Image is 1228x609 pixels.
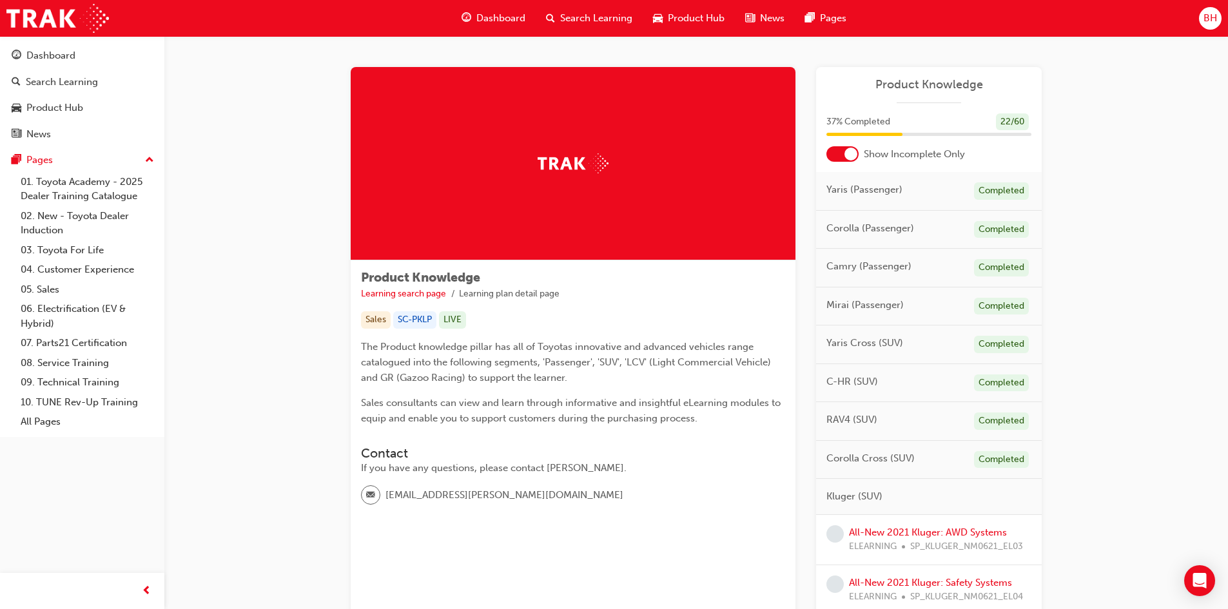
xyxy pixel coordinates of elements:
[974,298,1029,315] div: Completed
[459,287,560,302] li: Learning plan detail page
[26,127,51,142] div: News
[745,10,755,26] span: news-icon
[826,412,877,427] span: RAV4 (SUV)
[26,153,53,168] div: Pages
[15,206,159,240] a: 02. New - Toyota Dealer Induction
[12,129,21,140] span: news-icon
[12,155,21,166] span: pages-icon
[5,41,159,148] button: DashboardSearch LearningProduct HubNews
[26,101,83,115] div: Product Hub
[5,148,159,172] button: Pages
[393,311,436,329] div: SC-PKLP
[361,311,391,329] div: Sales
[361,270,480,285] span: Product Knowledge
[15,412,159,432] a: All Pages
[849,539,897,554] span: ELEARNING
[653,10,663,26] span: car-icon
[26,75,98,90] div: Search Learning
[805,10,815,26] span: pages-icon
[145,152,154,169] span: up-icon
[826,221,914,236] span: Corolla (Passenger)
[15,333,159,353] a: 07. Parts21 Certification
[361,397,783,424] span: Sales consultants can view and learn through informative and insightful eLearning modules to equi...
[462,10,471,26] span: guage-icon
[12,77,21,88] span: search-icon
[735,5,795,32] a: news-iconNews
[826,525,844,543] span: learningRecordVerb_NONE-icon
[12,50,21,62] span: guage-icon
[5,122,159,146] a: News
[385,488,623,503] span: [EMAIL_ADDRESS][PERSON_NAME][DOMAIN_NAME]
[974,221,1029,238] div: Completed
[826,575,844,593] span: learningRecordVerb_NONE-icon
[974,336,1029,353] div: Completed
[820,11,846,26] span: Pages
[795,5,857,32] a: pages-iconPages
[451,5,536,32] a: guage-iconDashboard
[361,341,774,383] span: The Product knowledge pillar has all of Toyotas innovative and advanced vehicles range catalogued...
[849,590,897,604] span: ELEARNING
[538,153,609,173] img: Trak
[15,353,159,373] a: 08. Service Training
[910,590,1023,604] span: SP_KLUGER_NM0621_EL04
[439,311,466,329] div: LIVE
[826,489,882,504] span: Kluger (SUV)
[361,446,785,461] h3: Contact
[826,77,1031,92] a: Product Knowledge
[26,48,75,63] div: Dashboard
[366,487,375,504] span: email-icon
[974,374,1029,392] div: Completed
[974,182,1029,200] div: Completed
[826,336,903,351] span: Yaris Cross (SUV)
[826,374,878,389] span: C-HR (SUV)
[864,147,965,162] span: Show Incomplete Only
[974,451,1029,469] div: Completed
[15,392,159,412] a: 10. TUNE Rev-Up Training
[974,412,1029,430] div: Completed
[6,4,109,33] img: Trak
[15,372,159,392] a: 09. Technical Training
[826,259,911,274] span: Camry (Passenger)
[15,299,159,333] a: 06. Electrification (EV & Hybrid)
[5,44,159,68] a: Dashboard
[826,182,902,197] span: Yaris (Passenger)
[12,102,21,114] span: car-icon
[5,70,159,94] a: Search Learning
[643,5,735,32] a: car-iconProduct Hub
[15,260,159,280] a: 04. Customer Experience
[849,527,1007,538] a: All-New 2021 Kluger: AWD Systems
[15,240,159,260] a: 03. Toyota For Life
[826,298,904,313] span: Mirai (Passenger)
[1199,7,1222,30] button: BH
[1204,11,1217,26] span: BH
[668,11,725,26] span: Product Hub
[826,451,915,466] span: Corolla Cross (SUV)
[361,288,446,299] a: Learning search page
[974,259,1029,276] div: Completed
[560,11,632,26] span: Search Learning
[1184,565,1215,596] div: Open Intercom Messenger
[826,115,890,130] span: 37 % Completed
[849,577,1012,588] a: All-New 2021 Kluger: Safety Systems
[361,461,785,476] div: If you have any questions, please contact [PERSON_NAME].
[142,583,151,599] span: prev-icon
[5,96,159,120] a: Product Hub
[760,11,785,26] span: News
[546,10,555,26] span: search-icon
[15,172,159,206] a: 01. Toyota Academy - 2025 Dealer Training Catalogue
[910,539,1023,554] span: SP_KLUGER_NM0621_EL03
[536,5,643,32] a: search-iconSearch Learning
[476,11,525,26] span: Dashboard
[996,113,1029,131] div: 22 / 60
[15,280,159,300] a: 05. Sales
